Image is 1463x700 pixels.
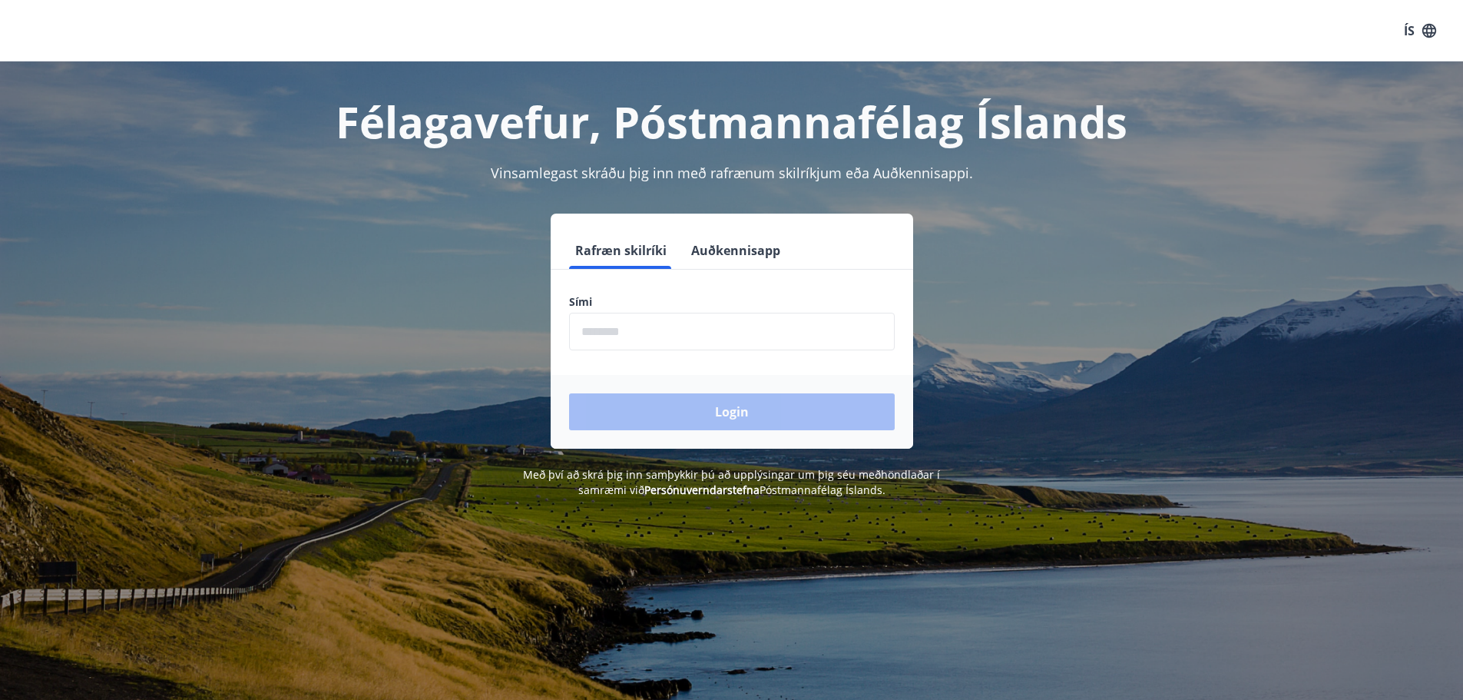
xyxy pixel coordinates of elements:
[1395,17,1445,45] button: ÍS
[644,483,760,497] a: Persónuverndarstefna
[569,294,895,310] label: Sími
[197,92,1266,151] h1: Félagavefur, Póstmannafélag Íslands
[569,232,673,269] button: Rafræn skilríki
[491,164,973,182] span: Vinsamlegast skráðu þig inn með rafrænum skilríkjum eða Auðkennisappi.
[523,467,940,497] span: Með því að skrá þig inn samþykkir þú að upplýsingar um þig séu meðhöndlaðar í samræmi við Póstman...
[685,232,786,269] button: Auðkennisapp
